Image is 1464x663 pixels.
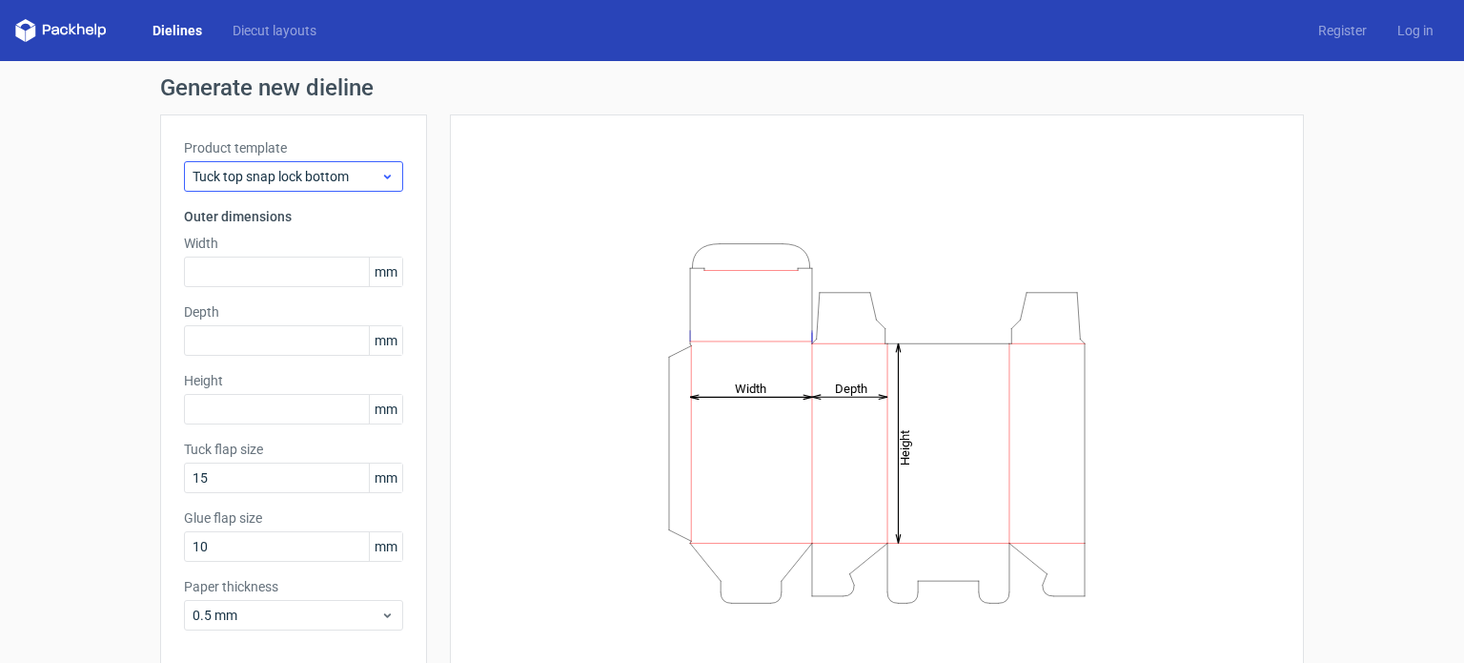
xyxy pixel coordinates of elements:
span: mm [369,395,402,424]
span: mm [369,326,402,355]
label: Paper thickness [184,577,403,596]
span: mm [369,464,402,492]
a: Diecut layouts [217,21,332,40]
span: mm [369,532,402,561]
a: Register [1303,21,1382,40]
h1: Generate new dieline [160,76,1304,99]
span: mm [369,258,402,286]
label: Tuck flap size [184,440,403,459]
tspan: Depth [835,381,867,395]
a: Log in [1382,21,1449,40]
a: Dielines [137,21,217,40]
span: Tuck top snap lock bottom [193,167,380,186]
label: Height [184,371,403,390]
span: 0.5 mm [193,606,380,625]
label: Depth [184,302,403,321]
tspan: Height [898,429,912,465]
label: Width [184,234,403,253]
label: Product template [184,138,403,157]
h3: Outer dimensions [184,207,403,226]
label: Glue flap size [184,508,403,528]
tspan: Width [735,381,766,395]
